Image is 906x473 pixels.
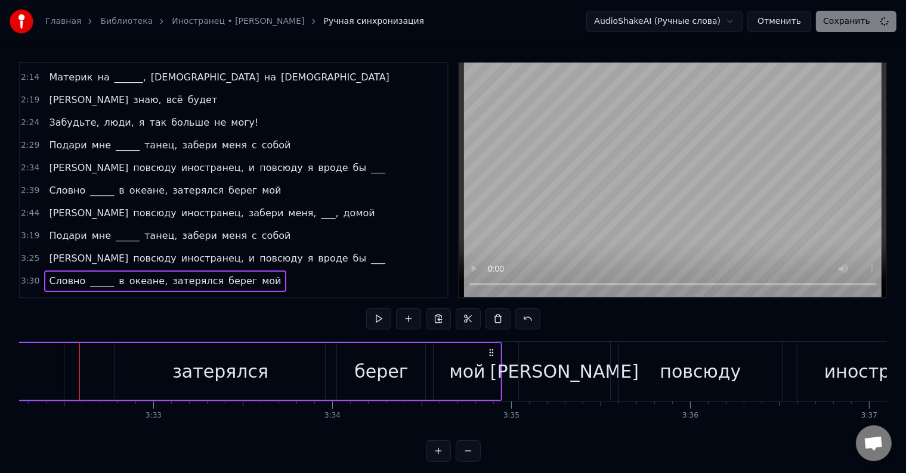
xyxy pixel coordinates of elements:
[115,229,141,242] span: _____
[287,297,317,310] span: меня,
[227,274,258,288] span: берег
[181,138,218,152] span: забери
[165,93,184,107] span: всё
[48,161,129,175] span: [PERSON_NAME]
[132,297,177,310] span: повсюду
[747,11,811,32] button: Отменить
[132,93,162,107] span: знаю,
[370,251,386,265] span: ___
[258,161,304,175] span: повсюду
[221,138,248,152] span: меня
[251,229,258,242] span: с
[449,358,485,385] div: мой
[48,70,94,84] span: Материк
[138,116,146,129] span: я
[258,251,304,265] span: повсюду
[172,358,268,385] div: затерялся
[91,138,112,152] span: мне
[261,274,282,288] span: мой
[213,116,227,129] span: не
[307,251,315,265] span: я
[48,116,100,129] span: Забудьте,
[148,116,168,129] span: так
[21,139,39,151] span: 2:29
[682,411,698,421] div: 3:36
[352,251,368,265] span: бы
[324,15,425,27] span: Ручная синхронизация
[861,411,877,421] div: 3:37
[503,411,520,421] div: 3:35
[370,161,386,175] span: ___
[180,297,245,310] span: иностранец,
[248,206,285,220] span: забери
[128,183,169,197] span: океане,
[21,162,39,174] span: 2:34
[143,229,178,242] span: танец,
[21,253,39,264] span: 3:25
[172,15,304,27] a: Иностранец • [PERSON_NAME]
[113,70,147,84] span: ______,
[170,116,211,129] span: больше
[354,358,408,385] div: берег
[10,10,33,33] img: youka
[248,297,285,310] span: забери
[21,117,39,129] span: 2:24
[261,138,292,152] span: собой
[171,274,225,288] span: затерялся
[21,230,39,242] span: 3:19
[48,138,88,152] span: Подари
[187,93,219,107] span: будет
[230,116,259,129] span: могу!
[146,411,162,421] div: 3:33
[180,251,245,265] span: иностранец,
[320,206,340,220] span: ___,
[45,15,424,27] nav: breadcrumb
[48,206,129,220] span: [PERSON_NAME]
[132,161,177,175] span: повсюду
[261,183,282,197] span: мой
[21,185,39,197] span: 2:39
[89,274,115,288] span: _____
[227,183,258,197] span: берег
[96,70,110,84] span: на
[342,206,376,220] span: домой
[48,93,129,107] span: [PERSON_NAME]
[48,251,129,265] span: [PERSON_NAME]
[490,358,639,385] div: [PERSON_NAME]
[103,116,135,129] span: люди,
[180,206,245,220] span: иностранец,
[21,275,39,287] span: 3:30
[48,297,129,310] span: [PERSON_NAME]
[181,229,218,242] span: забери
[280,70,391,84] span: [DEMOGRAPHIC_DATA]
[45,15,81,27] a: Главная
[128,274,169,288] span: океане,
[150,70,261,84] span: [DEMOGRAPHIC_DATA]
[317,251,349,265] span: вроде
[89,183,115,197] span: _____
[307,161,315,175] span: я
[48,274,86,288] span: Словно
[263,70,277,84] span: на
[132,206,177,220] span: повсюду
[48,229,88,242] span: Подари
[171,183,225,197] span: затерялся
[100,15,153,27] a: Библиотека
[221,229,248,242] span: меня
[21,207,39,219] span: 2:44
[352,161,368,175] span: бы
[21,71,39,83] span: 2:14
[342,297,376,310] span: домой
[251,138,258,152] span: с
[261,229,292,242] span: собой
[115,138,141,152] span: _____
[660,358,741,385] div: повсюду
[287,206,317,220] span: меня,
[48,183,86,197] span: Словно
[132,251,177,265] span: повсюду
[324,411,341,421] div: 3:34
[21,94,39,106] span: 2:19
[180,161,245,175] span: иностранец,
[320,297,340,310] span: ___,
[143,138,178,152] span: танец,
